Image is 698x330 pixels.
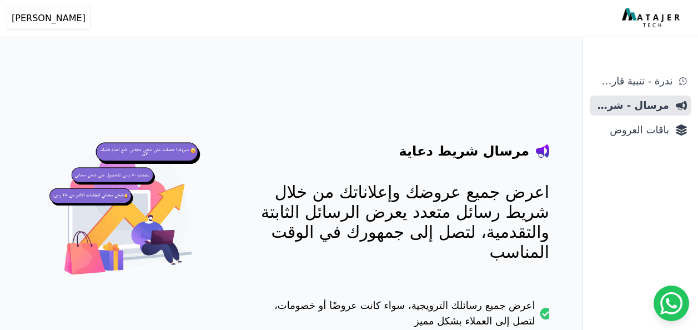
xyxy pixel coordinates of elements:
span: ندرة - تنبية قارب علي النفاذ [594,73,672,89]
span: باقات العروض [594,122,669,138]
p: اعرض جميع عروضك وإعلاناتك من خلال شريط رسائل متعدد يعرض الرسائل الثابتة والتقدمية، لتصل إلى جمهور... [254,182,549,262]
a: ندرة - تنبية قارب علي النفاذ [590,71,691,91]
img: MatajerTech Logo [622,8,682,28]
h4: مرسال شريط دعاية [399,142,529,160]
button: [PERSON_NAME] [7,7,91,30]
a: مرسال - شريط دعاية [590,96,691,116]
span: مرسال - شريط دعاية [594,98,669,113]
span: [PERSON_NAME] [12,12,86,25]
a: باقات العروض [590,120,691,140]
img: hero [47,133,209,296]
